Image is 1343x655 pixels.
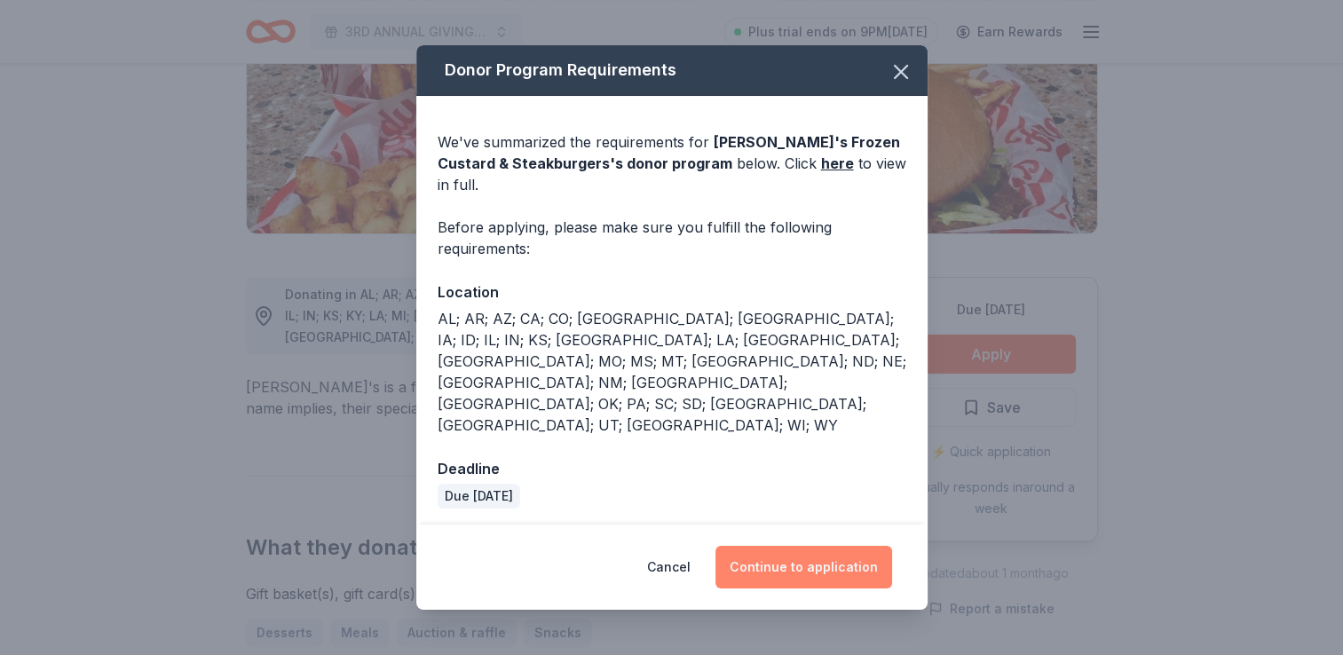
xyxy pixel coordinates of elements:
[438,217,906,259] div: Before applying, please make sure you fulfill the following requirements:
[821,153,854,174] a: here
[438,457,906,480] div: Deadline
[647,546,691,588] button: Cancel
[438,484,520,509] div: Due [DATE]
[438,280,906,304] div: Location
[416,45,928,96] div: Donor Program Requirements
[438,308,906,436] div: AL; AR; AZ; CA; CO; [GEOGRAPHIC_DATA]; [GEOGRAPHIC_DATA]; IA; ID; IL; IN; KS; [GEOGRAPHIC_DATA]; ...
[715,546,892,588] button: Continue to application
[438,131,906,195] div: We've summarized the requirements for below. Click to view in full.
